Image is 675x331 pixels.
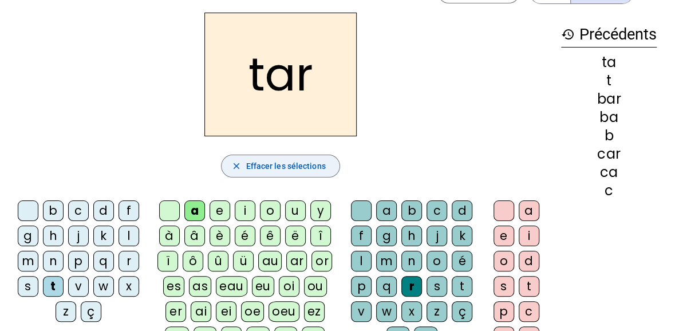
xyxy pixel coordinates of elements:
[231,161,241,171] mat-icon: close
[304,301,325,322] div: ez
[93,200,114,221] div: d
[93,251,114,271] div: q
[159,226,180,246] div: à
[376,200,397,221] div: a
[119,276,139,297] div: x
[68,276,89,297] div: v
[68,251,89,271] div: p
[561,56,657,69] div: ta
[165,301,186,322] div: er
[56,301,76,322] div: z
[452,200,472,221] div: d
[204,13,357,136] h2: tar
[163,276,184,297] div: es
[68,200,89,221] div: c
[427,226,447,246] div: j
[427,251,447,271] div: o
[376,276,397,297] div: q
[43,200,64,221] div: b
[561,184,657,198] div: c
[252,276,274,297] div: eu
[233,251,254,271] div: ü
[260,226,281,246] div: ê
[310,200,331,221] div: y
[401,276,422,297] div: r
[427,276,447,297] div: s
[183,251,203,271] div: ô
[561,165,657,179] div: ca
[561,147,657,161] div: car
[184,200,205,221] div: a
[18,226,38,246] div: g
[401,251,422,271] div: n
[18,251,38,271] div: m
[351,226,372,246] div: f
[310,226,331,246] div: î
[184,226,205,246] div: â
[519,251,539,271] div: d
[427,200,447,221] div: c
[494,276,514,297] div: s
[119,200,139,221] div: f
[216,301,236,322] div: ei
[376,251,397,271] div: m
[351,301,372,322] div: v
[119,251,139,271] div: r
[191,301,211,322] div: ai
[452,251,472,271] div: é
[452,301,472,322] div: ç
[401,200,422,221] div: b
[216,276,247,297] div: eau
[210,226,230,246] div: è
[519,226,539,246] div: i
[246,159,325,173] span: Effacer les sélections
[561,27,575,41] mat-icon: history
[81,301,101,322] div: ç
[258,251,282,271] div: au
[519,301,539,322] div: c
[561,92,657,106] div: bar
[519,276,539,297] div: t
[311,251,332,271] div: or
[351,251,372,271] div: l
[157,251,178,271] div: ï
[494,301,514,322] div: p
[43,276,64,297] div: t
[376,226,397,246] div: g
[494,226,514,246] div: e
[285,200,306,221] div: u
[279,276,299,297] div: oi
[376,301,397,322] div: w
[93,276,114,297] div: w
[427,301,447,322] div: z
[210,200,230,221] div: e
[561,111,657,124] div: ba
[286,251,307,271] div: ar
[43,226,64,246] div: h
[93,226,114,246] div: k
[304,276,327,297] div: ou
[18,276,38,297] div: s
[351,276,372,297] div: p
[452,226,472,246] div: k
[401,301,422,322] div: x
[401,226,422,246] div: h
[68,226,89,246] div: j
[494,251,514,271] div: o
[452,276,472,297] div: t
[241,301,264,322] div: oe
[119,226,139,246] div: l
[235,226,255,246] div: é
[235,200,255,221] div: i
[269,301,299,322] div: oeu
[208,251,228,271] div: û
[561,129,657,143] div: b
[189,276,211,297] div: as
[561,22,657,48] h3: Précédents
[260,200,281,221] div: o
[43,251,64,271] div: n
[561,74,657,88] div: t
[519,200,539,221] div: a
[285,226,306,246] div: ë
[221,155,340,178] button: Effacer les sélections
